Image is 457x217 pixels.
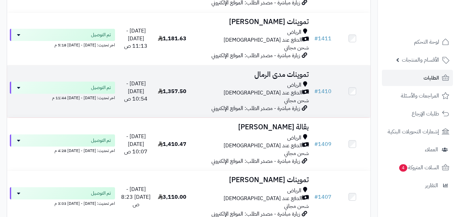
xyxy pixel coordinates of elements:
span: شحن مجاني [284,96,309,105]
span: [DATE] - [DATE] 10:07 ص [124,132,147,156]
span: السلات المتروكة [398,163,439,172]
span: الرياض [287,28,301,36]
span: 1,181.63 [158,35,186,43]
span: الدفع عند [DEMOGRAPHIC_DATA] [224,89,302,97]
span: شحن مجاني [284,44,309,52]
a: التقارير [382,177,453,194]
span: 1,357.50 [158,87,186,95]
span: [DATE] - [DATE] 8:23 ص [121,185,151,209]
span: شحن مجاني [284,202,309,210]
span: # [314,140,318,148]
div: اخر تحديث: [DATE] - [DATE] 3:03 م [10,199,115,207]
span: الرياض [287,134,301,142]
h3: تموينات مدى الرمال [193,71,309,79]
a: لوحة التحكم [382,34,453,50]
span: # [314,193,318,201]
a: #1409 [314,140,332,148]
a: المراجعات والأسئلة [382,88,453,104]
div: اخر تحديث: [DATE] - [DATE] 5:18 م [10,41,115,48]
span: الطلبات [424,73,439,83]
a: طلبات الإرجاع [382,106,453,122]
a: السلات المتروكة4 [382,159,453,176]
span: [DATE] - [DATE] 11:13 ص [124,27,147,50]
a: الطلبات [382,70,453,86]
span: 1,410.47 [158,140,186,148]
span: لوحة التحكم [414,37,439,47]
span: زيارة مباشرة - مصدر الطلب: الموقع الإلكتروني [211,104,300,112]
span: طلبات الإرجاع [412,109,439,118]
span: تم التوصيل [91,31,111,38]
span: # [314,35,318,43]
span: الرياض [287,187,301,195]
span: تم التوصيل [91,190,111,197]
img: logo-2.png [411,19,451,33]
a: #1407 [314,193,332,201]
div: اخر تحديث: [DATE] - [DATE] 4:28 م [10,147,115,154]
a: إشعارات التحويلات البنكية [382,124,453,140]
span: [DATE] - [DATE] 10:54 ص [124,80,147,103]
span: العملاء [425,145,438,154]
span: زيارة مباشرة - مصدر الطلب: الموقع الإلكتروني [211,51,300,60]
span: التقارير [425,181,438,190]
span: 4 [399,164,407,172]
span: المراجعات والأسئلة [401,91,439,101]
span: الدفع عند [DEMOGRAPHIC_DATA] [224,36,302,44]
span: 3,110.00 [158,193,186,201]
span: # [314,87,318,95]
span: تم التوصيل [91,137,111,144]
span: زيارة مباشرة - مصدر الطلب: الموقع الإلكتروني [211,157,300,165]
span: الرياض [287,81,301,89]
h3: تموينات [PERSON_NAME] [193,18,309,26]
a: #1410 [314,87,332,95]
span: إشعارات التحويلات البنكية [388,127,439,136]
span: الأقسام والمنتجات [402,55,439,65]
span: الدفع عند [DEMOGRAPHIC_DATA] [224,142,302,150]
h3: تموينات [PERSON_NAME] [193,176,309,184]
div: اخر تحديث: [DATE] - [DATE] 11:44 م [10,94,115,101]
a: العملاء [382,142,453,158]
span: الدفع عند [DEMOGRAPHIC_DATA] [224,195,302,202]
span: شحن مجاني [284,149,309,157]
a: #1411 [314,35,332,43]
h3: بقالة [PERSON_NAME] [193,123,309,131]
span: تم التوصيل [91,84,111,91]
